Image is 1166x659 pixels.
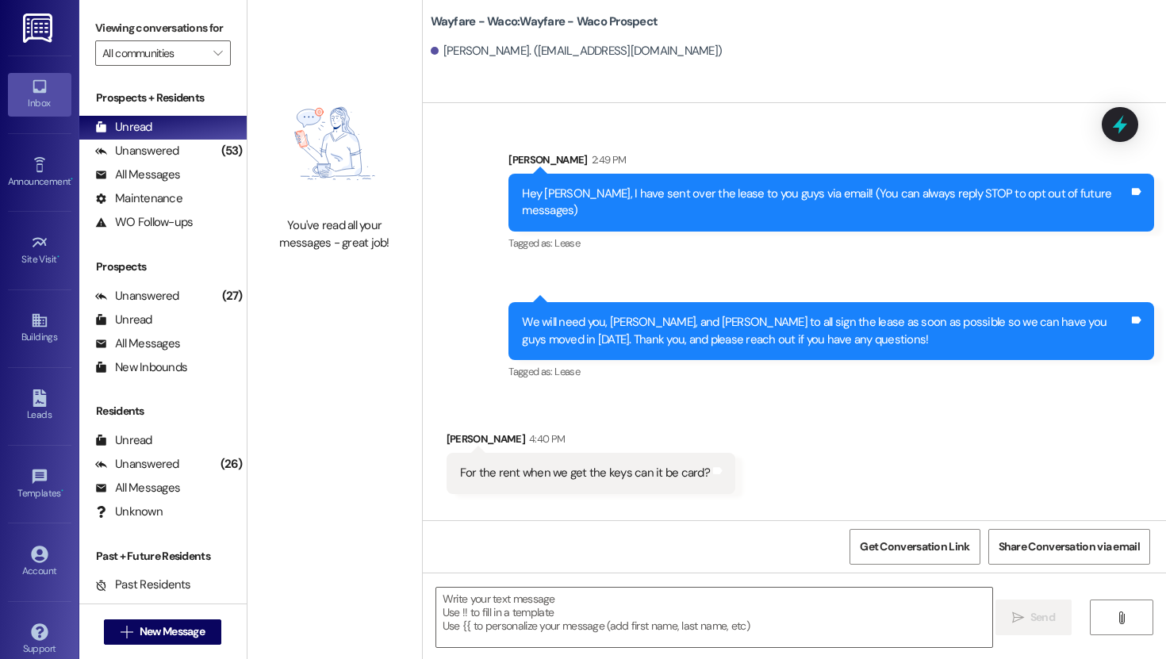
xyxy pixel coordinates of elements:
span: Lease [554,365,580,378]
div: Prospects [79,259,247,275]
span: Send [1030,609,1055,626]
div: Maintenance [95,190,182,207]
button: Get Conversation Link [850,529,980,565]
div: [PERSON_NAME]. ([EMAIL_ADDRESS][DOMAIN_NAME]) [431,43,723,59]
button: Share Conversation via email [988,529,1150,565]
span: New Message [140,623,205,640]
a: Account [8,541,71,584]
input: All communities [102,40,205,66]
a: Site Visit • [8,229,71,272]
span: • [61,485,63,496]
a: Inbox [8,73,71,116]
div: All Messages [95,167,180,183]
div: For the rent when we get the keys can it be card? [460,465,710,481]
div: All Messages [95,335,180,352]
div: Unknown [95,504,163,520]
div: Hey [PERSON_NAME], I have sent over the lease to you guys via email! (You can always reply STOP t... [522,186,1129,220]
div: Unread [95,432,152,449]
div: Unanswered [95,456,179,473]
div: 2:49 PM [588,151,626,168]
div: Tagged as: [508,232,1154,255]
i:  [213,47,222,59]
div: Residents [79,403,247,420]
div: Unanswered [95,143,179,159]
a: Templates • [8,463,71,506]
a: Buildings [8,307,71,350]
div: We will need you, [PERSON_NAME], and [PERSON_NAME] to all sign the lease as soon as possible so w... [522,314,1129,348]
img: ResiDesk Logo [23,13,56,43]
i:  [1115,611,1127,624]
div: (26) [217,452,247,477]
div: You've read all your messages - great job! [265,217,405,251]
div: Future Residents [95,600,202,617]
div: Past Residents [95,577,191,593]
span: • [57,251,59,262]
div: New Inbounds [95,359,187,376]
button: New Message [104,619,221,645]
div: 4:40 PM [525,431,565,447]
i:  [121,626,132,638]
span: • [71,174,73,185]
span: Share Conversation via email [999,538,1140,555]
div: Prospects + Residents [79,90,247,106]
div: Tagged as: [508,360,1154,383]
div: Unread [95,119,152,136]
div: [PERSON_NAME] [508,151,1154,174]
b: Wayfare - Waco: Wayfare - Waco Prospect [431,13,658,30]
span: Lease [554,236,580,250]
a: Leads [8,385,71,427]
div: (27) [218,284,247,308]
i:  [1012,611,1024,624]
div: (53) [217,139,247,163]
div: [PERSON_NAME] [447,431,735,453]
div: Unanswered [95,288,179,305]
span: Get Conversation Link [860,538,969,555]
img: empty-state [265,78,405,209]
div: WO Follow-ups [95,214,193,231]
div: Unread [95,312,152,328]
label: Viewing conversations for [95,16,231,40]
div: Past + Future Residents [79,548,247,565]
button: Send [995,600,1072,635]
div: All Messages [95,480,180,496]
